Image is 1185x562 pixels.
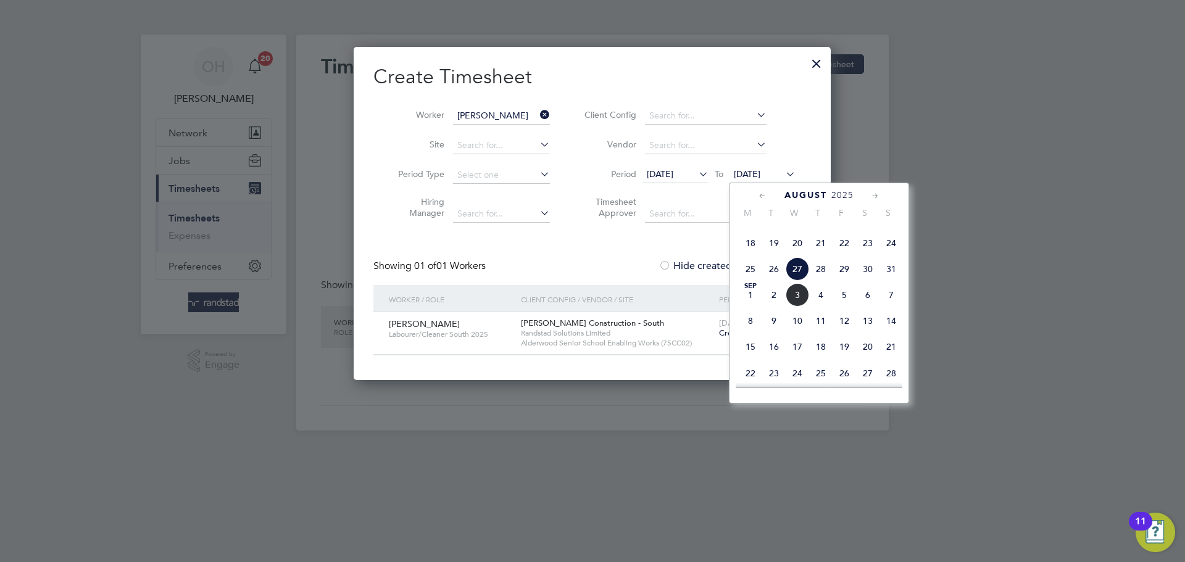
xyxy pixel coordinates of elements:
[879,335,903,358] span: 21
[879,283,903,307] span: 7
[762,283,786,307] span: 2
[762,335,786,358] span: 16
[414,260,486,272] span: 01 Workers
[833,335,856,358] span: 19
[645,137,767,154] input: Search for...
[786,309,809,333] span: 10
[762,362,786,385] span: 23
[736,207,759,218] span: M
[759,207,783,218] span: T
[373,64,811,90] h2: Create Timesheet
[856,257,879,281] span: 30
[521,328,713,338] span: Randstad Solutions Limited
[1135,521,1146,537] div: 11
[719,328,782,338] span: Create timesheet
[453,107,550,125] input: Search for...
[521,318,664,328] span: [PERSON_NAME] Construction - South
[762,257,786,281] span: 26
[453,205,550,223] input: Search for...
[879,362,903,385] span: 28
[521,338,713,348] span: Alderwood Senior School Enabling Works (75CC02)
[647,168,673,180] span: [DATE]
[833,362,856,385] span: 26
[809,231,833,255] span: 21
[833,309,856,333] span: 12
[389,318,460,329] span: [PERSON_NAME]
[719,318,776,328] span: [DATE] - [DATE]
[389,196,444,218] label: Hiring Manager
[856,362,879,385] span: 27
[581,139,636,150] label: Vendor
[386,285,518,313] div: Worker / Role
[809,309,833,333] span: 11
[581,109,636,120] label: Client Config
[389,109,444,120] label: Worker
[739,283,762,289] span: Sep
[453,137,550,154] input: Search for...
[1136,513,1175,552] button: Open Resource Center, 11 new notifications
[809,362,833,385] span: 25
[856,309,879,333] span: 13
[739,362,762,385] span: 22
[711,166,727,182] span: To
[786,231,809,255] span: 20
[414,260,436,272] span: 01 of
[786,257,809,281] span: 27
[645,107,767,125] input: Search for...
[784,190,827,200] span: August
[806,207,829,218] span: T
[786,362,809,385] span: 24
[645,205,767,223] input: Search for...
[762,231,786,255] span: 19
[739,309,762,333] span: 8
[879,231,903,255] span: 24
[786,335,809,358] span: 17
[739,231,762,255] span: 18
[853,207,876,218] span: S
[829,207,853,218] span: F
[876,207,900,218] span: S
[833,283,856,307] span: 5
[831,190,854,200] span: 2025
[783,207,806,218] span: W
[389,329,512,339] span: Labourer/Cleaner South 2025
[373,260,488,273] div: Showing
[809,257,833,281] span: 28
[453,167,550,184] input: Select one
[879,257,903,281] span: 31
[518,285,716,313] div: Client Config / Vendor / Site
[739,283,762,307] span: 1
[879,309,903,333] span: 14
[833,231,856,255] span: 22
[856,283,879,307] span: 6
[856,335,879,358] span: 20
[809,283,833,307] span: 4
[734,168,760,180] span: [DATE]
[809,335,833,358] span: 18
[856,231,879,255] span: 23
[739,335,762,358] span: 15
[659,260,784,272] label: Hide created timesheets
[762,309,786,333] span: 9
[581,196,636,218] label: Timesheet Approver
[389,139,444,150] label: Site
[581,168,636,180] label: Period
[716,285,799,313] div: Period
[389,168,444,180] label: Period Type
[833,257,856,281] span: 29
[786,283,809,307] span: 3
[739,257,762,281] span: 25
